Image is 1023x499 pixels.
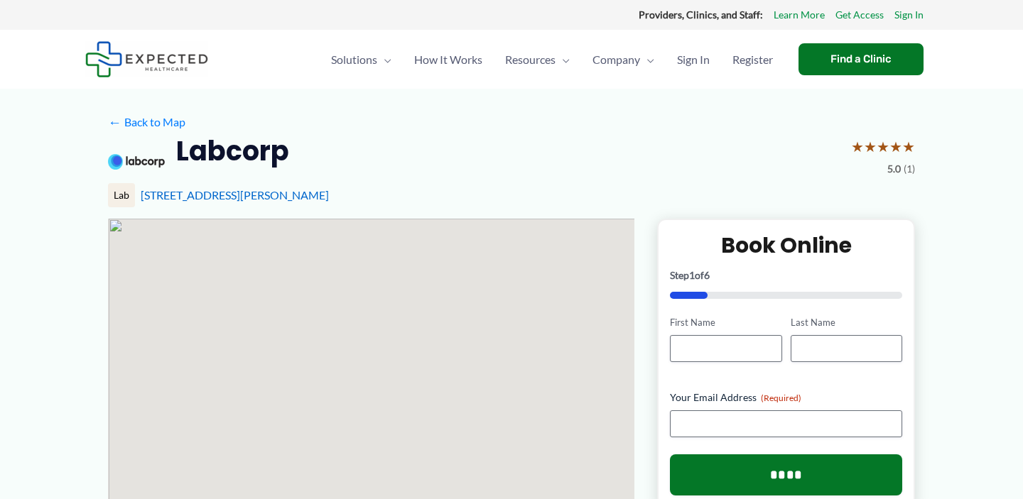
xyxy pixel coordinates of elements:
[894,6,924,24] a: Sign In
[670,390,902,405] label: Your Email Address
[108,111,185,133] a: ←Back to Map
[141,188,329,202] a: [STREET_ADDRESS][PERSON_NAME]
[85,41,208,77] img: Expected Healthcare Logo - side, dark font, small
[689,269,695,281] span: 1
[732,35,773,84] span: Register
[791,316,902,329] label: Last Name
[851,133,864,160] span: ★
[889,133,902,160] span: ★
[639,9,763,21] strong: Providers, Clinics, and Staff:
[494,35,581,84] a: ResourcesMenu Toggle
[581,35,666,84] a: CompanyMenu Toggle
[761,393,801,403] span: (Required)
[403,35,494,84] a: How It Works
[108,115,121,128] span: ←
[774,6,825,24] a: Learn More
[904,160,915,178] span: (1)
[640,35,654,84] span: Menu Toggle
[320,35,403,84] a: SolutionsMenu Toggle
[670,231,902,259] h2: Book Online
[721,35,784,84] a: Register
[835,6,884,24] a: Get Access
[670,270,902,280] p: Step of
[864,133,877,160] span: ★
[902,133,915,160] span: ★
[799,43,924,75] a: Find a Clinic
[556,35,570,84] span: Menu Toggle
[331,35,377,84] span: Solutions
[320,35,784,84] nav: Primary Site Navigation
[176,133,289,168] h2: Labcorp
[704,269,710,281] span: 6
[592,35,640,84] span: Company
[108,183,135,207] div: Lab
[677,35,710,84] span: Sign In
[887,160,901,178] span: 5.0
[414,35,482,84] span: How It Works
[670,316,781,329] label: First Name
[377,35,391,84] span: Menu Toggle
[666,35,721,84] a: Sign In
[505,35,556,84] span: Resources
[877,133,889,160] span: ★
